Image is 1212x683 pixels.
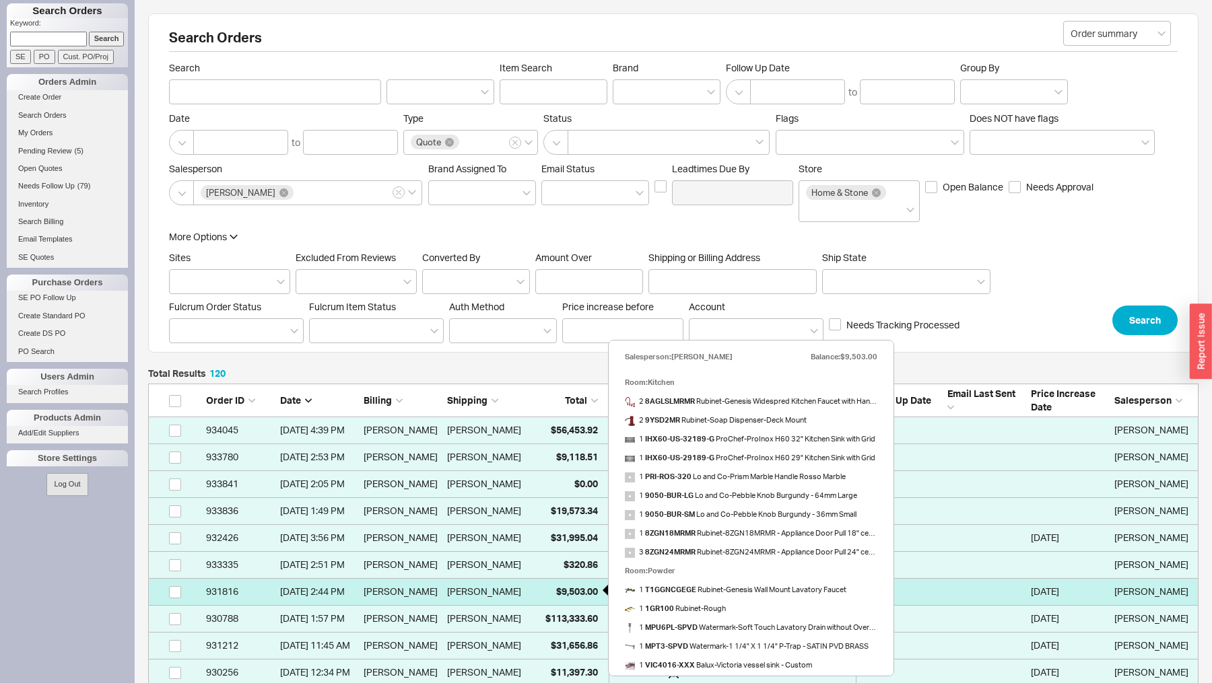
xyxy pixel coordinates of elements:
[625,655,812,674] span: 1 Balux - Victoria vessel sink - Custom
[556,585,598,597] span: $9,503.00
[148,525,1199,552] a: 932426[DATE] 3:56 PM[PERSON_NAME][PERSON_NAME]$31,995.04Quote [DATE][PERSON_NAME]
[625,505,856,524] span: 1 Lo and Co - Pebble Knob Burgundy - 36mm Small
[280,551,357,578] div: 8/11/25 2:51 PM
[625,435,635,445] img: ihx60-us-32189-g_01_qf3pst
[364,524,440,551] div: [PERSON_NAME]
[776,112,799,124] span: Flags
[672,163,793,175] span: Leadtimes Due By
[531,394,598,407] div: Total
[447,632,521,659] div: [PERSON_NAME]
[625,548,635,558] img: no_photo
[447,394,524,407] div: Shipping
[403,112,424,124] span: Type
[7,345,128,359] a: PO Search
[7,74,128,90] div: Orders Admin
[280,394,301,406] span: Date
[500,62,607,74] span: Item Search
[169,230,227,244] div: More Options
[535,252,643,264] span: Amount Over
[636,190,644,196] svg: open menu
[481,89,489,95] svg: open menu
[169,230,238,244] button: More Options
[148,579,1199,606] a: 931816[DATE] 2:44 PM[PERSON_NAME][PERSON_NAME]$9,503.00Quote [DATE][PERSON_NAME]
[1031,605,1108,632] div: 8/22/25
[447,470,521,497] div: [PERSON_NAME]
[645,396,695,406] b: 8AGLSLMRMR
[960,62,999,73] span: Group By
[316,323,326,338] input: Fulcrum Item Status
[280,497,357,524] div: 8/13/25 1:49 PM
[364,443,440,470] div: [PERSON_NAME]
[416,137,441,147] span: Quote
[280,443,357,470] div: 8/14/25 2:53 PM
[1114,497,1191,524] div: Adina Golomb
[625,618,877,637] a: 1 MPU6PL-SPVD Watermark-Soft Touch Lavatory Drain without Overflow-Fully Plated
[645,528,696,538] b: 8ZGN18MRMR
[461,135,471,150] input: Type
[364,632,440,659] div: [PERSON_NAME]
[523,190,531,196] svg: open menu
[148,471,1199,498] a: 933841[DATE] 2:05 PM[PERSON_NAME][PERSON_NAME]$0.00Quote [DATE][PERSON_NAME]
[625,392,877,410] a: 2 8AGLSLMRMR Rubinet-Genesis Widespred Kitchen Faucet with Hand Spray
[206,394,244,406] span: Order ID
[206,188,275,197] span: [PERSON_NAME]
[1112,305,1178,335] button: Search
[148,498,1199,525] a: 933836[DATE] 1:49 PM[PERSON_NAME][PERSON_NAME]$19,573.34Quote [DATE][PERSON_NAME]
[1031,578,1108,605] div: 8/22/25
[206,497,273,524] div: 933836
[625,454,635,464] img: ihx60-us-29189-g_01_jdhrxj
[7,3,128,18] h1: Search Orders
[364,605,440,632] div: [PERSON_NAME]
[625,529,635,539] img: no_photo
[1114,632,1191,659] div: Adina Golomb
[620,84,630,100] input: Brand
[648,252,817,264] span: Shipping or Billing Address
[7,450,128,466] div: Store Settings
[625,491,635,501] img: no_photo
[10,50,31,64] input: SE
[206,551,273,578] div: 933335
[46,473,88,495] button: Log Out
[535,269,643,294] input: Amount Over
[645,491,694,500] b: 9050-BUR-LG
[645,604,674,613] b: 1GR100
[7,369,128,385] div: Users Admin
[543,112,770,124] span: Status
[447,524,521,551] div: [PERSON_NAME]
[689,301,725,312] span: Account
[148,369,226,378] h5: Total Results
[1031,632,1108,659] div: 8/22/25
[625,373,877,392] div: Room: Kitchen
[551,424,598,435] span: $56,453.92
[447,443,521,470] div: [PERSON_NAME]
[625,486,857,505] span: 1 Lo and Co - Pebble Knob Burgundy - 64mm Large
[7,126,128,140] a: My Orders
[206,605,273,632] div: 930788
[34,50,55,64] input: PO
[77,182,91,190] span: ( 79 )
[625,397,635,407] img: my-rubinet_t2puzy
[1031,388,1096,412] span: Price Increase Date
[625,347,733,366] div: Salesperson: [PERSON_NAME]
[811,347,877,366] div: Balance: $9,503.00
[280,470,357,497] div: 8/13/25 2:05 PM
[169,252,191,263] span: Sites
[169,163,423,175] span: Salesperson
[811,188,868,197] span: Home & Stone
[206,394,273,407] div: Order ID
[7,108,128,122] a: Search Orders
[645,641,688,651] b: MPT3-SPVD
[564,559,598,570] span: $320.86
[625,661,635,671] img: WhatsApp_Image_2025-08-07_at_9.55.41_AM_snswz3
[1009,181,1021,193] input: Needs Approval
[280,578,357,605] div: 8/3/25 2:44 PM
[148,606,1199,633] a: 930788[DATE] 1:57 PM[PERSON_NAME][PERSON_NAME]$113,333.60Quote [DATE][PERSON_NAME]
[799,163,822,174] span: Store
[206,632,273,659] div: 931212
[810,328,818,334] svg: open menu
[625,542,877,561] span: 3 Rubinet - 8ZGN24MRMR - Appliance Door Pull 24" centre (26 1/2")
[7,426,128,440] a: Add/Edit Suppliers
[565,394,587,406] span: Total
[943,180,1003,194] span: Open Balance
[280,417,357,443] div: 8/14/25 4:39 PM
